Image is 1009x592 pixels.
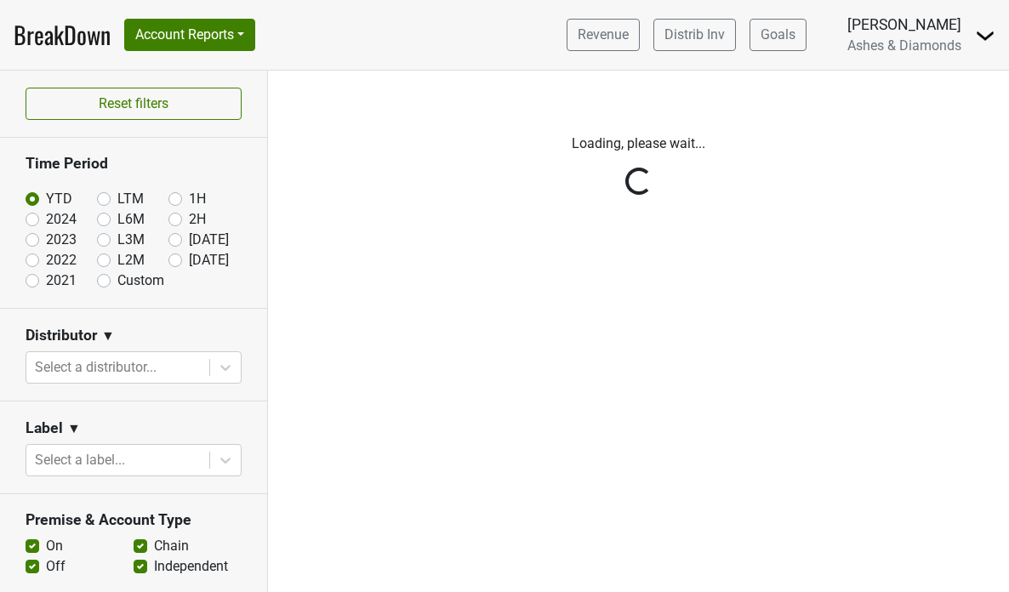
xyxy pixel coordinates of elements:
[847,37,961,54] span: Ashes & Diamonds
[750,19,807,51] a: Goals
[124,19,255,51] button: Account Reports
[14,17,111,53] a: BreakDown
[975,26,995,46] img: Dropdown Menu
[653,19,736,51] a: Distrib Inv
[281,134,996,154] p: Loading, please wait...
[567,19,640,51] a: Revenue
[847,14,961,36] div: [PERSON_NAME]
